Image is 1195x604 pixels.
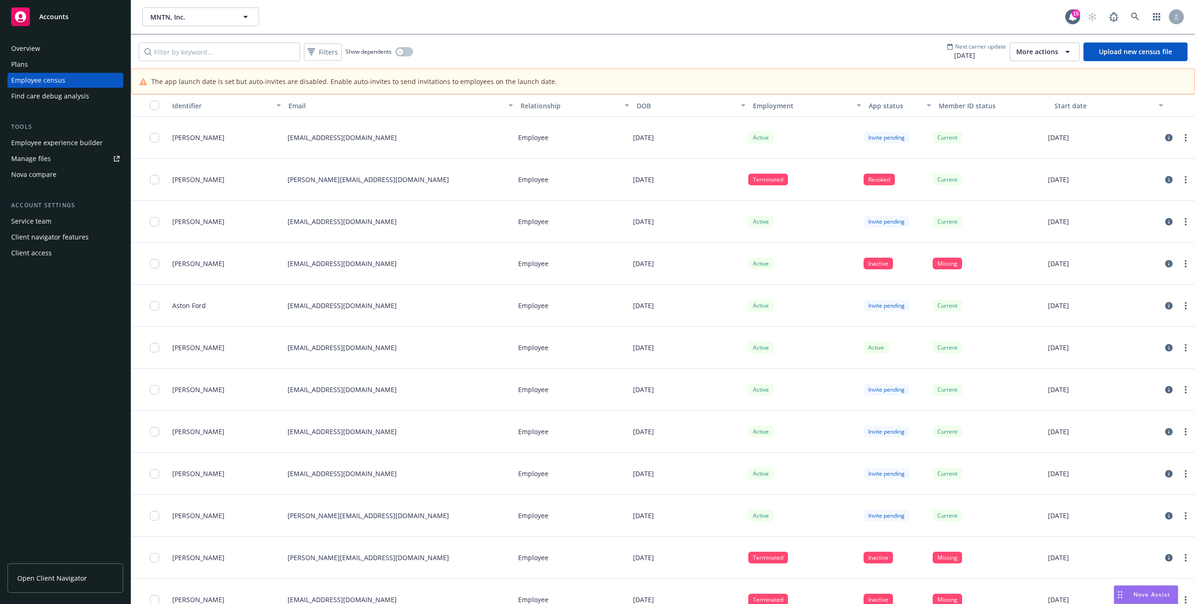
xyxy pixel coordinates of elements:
input: Toggle Row Selected [150,427,159,436]
a: more [1180,132,1191,143]
div: Revoked [864,174,895,185]
div: Current [933,384,962,395]
div: Email [288,101,503,111]
span: Nova Assist [1133,590,1170,598]
span: Show dependents [345,48,392,56]
p: [DATE] [633,469,654,478]
button: More actions [1010,42,1080,61]
p: [DATE] [1048,385,1069,394]
p: Employee [518,217,548,226]
p: [DATE] [1048,301,1069,310]
a: Employee census [7,73,123,88]
div: Invite pending [864,384,909,395]
button: Filters [304,43,342,61]
div: Active [748,258,773,269]
a: circleInformation [1163,468,1174,479]
input: Toggle Row Selected [150,469,159,478]
p: [DATE] [633,133,654,142]
p: [DATE] [633,217,654,226]
a: circleInformation [1163,216,1174,227]
div: Active [864,342,889,353]
p: [DATE] [633,343,654,352]
div: Active [748,384,773,395]
div: Active [748,132,773,143]
span: Open Client Navigator [17,573,87,583]
span: Filters [306,45,340,59]
div: Member ID status [939,101,1047,111]
button: Member ID status [935,94,1051,117]
div: Start date [1054,101,1153,111]
p: [PERSON_NAME][EMAIL_ADDRESS][DOMAIN_NAME] [288,175,449,184]
a: more [1180,300,1191,311]
input: Select all [150,101,159,110]
a: more [1180,258,1191,269]
input: Toggle Row Selected [150,385,159,394]
span: Filters [319,47,338,57]
a: Accounts [7,4,123,30]
div: Active [748,510,773,521]
p: Employee [518,385,548,394]
a: more [1180,552,1191,563]
div: Current [933,468,962,479]
span: [PERSON_NAME] [172,217,225,226]
a: Upload new census file [1083,42,1188,61]
a: circleInformation [1163,510,1174,521]
div: Employment [753,101,851,111]
div: Current [933,342,962,353]
button: DOB [633,94,749,117]
a: Search [1126,7,1145,26]
span: [PERSON_NAME] [172,133,225,142]
span: [PERSON_NAME] [172,553,225,562]
p: Employee [518,259,548,268]
a: Find care debug analysis [7,89,123,104]
a: Manage files [7,151,123,166]
div: Invite pending [864,468,909,479]
p: [DATE] [633,511,654,520]
div: Account settings [7,201,123,210]
div: App status [869,101,921,111]
p: [EMAIL_ADDRESS][DOMAIN_NAME] [288,427,397,436]
p: Employee [518,175,548,184]
p: [PERSON_NAME][EMAIL_ADDRESS][DOMAIN_NAME] [288,553,449,562]
div: Tools [7,122,123,132]
p: [DATE] [1048,553,1069,562]
div: Current [933,426,962,437]
div: Terminated [748,552,788,563]
span: Aston Ford [172,301,206,310]
span: [PERSON_NAME] [172,259,225,268]
p: [EMAIL_ADDRESS][DOMAIN_NAME] [288,259,397,268]
p: [DATE] [633,553,654,562]
span: [PERSON_NAME] [172,427,225,436]
p: [DATE] [1048,343,1069,352]
p: [EMAIL_ADDRESS][DOMAIN_NAME] [288,133,397,142]
div: Current [933,300,962,311]
span: [PERSON_NAME] [172,385,225,394]
div: Overview [11,41,40,56]
span: Accounts [39,13,69,21]
span: [PERSON_NAME] [172,175,225,184]
span: Next carrier update [955,42,1006,50]
a: more [1180,342,1191,353]
button: MNTN, Inc. [142,7,259,26]
button: Relationship [517,94,633,117]
input: Toggle Row Selected [150,301,159,310]
input: Toggle Row Selected [150,511,159,520]
div: Terminated [748,174,788,185]
a: Service team [7,214,123,229]
a: circleInformation [1163,258,1174,269]
div: Nova compare [11,167,56,182]
div: Employee experience builder [11,135,103,150]
div: Invite pending [864,216,909,227]
a: more [1180,216,1191,227]
div: Find care debug analysis [11,89,89,104]
div: Inactive [864,258,893,269]
span: [PERSON_NAME] [172,469,225,478]
div: Client access [11,246,52,260]
button: Employment [749,94,865,117]
p: [DATE] [1048,469,1069,478]
div: Active [748,468,773,479]
a: Client access [7,246,123,260]
div: Identifier [172,101,271,111]
div: Current [933,510,962,521]
p: [DATE] [1048,259,1069,268]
